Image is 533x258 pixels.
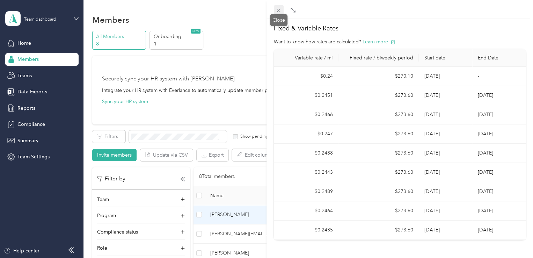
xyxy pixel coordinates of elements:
td: [DATE] [419,105,472,124]
td: [DATE] [419,86,472,105]
td: $0.2435 [274,221,338,240]
td: [DATE] [472,105,526,124]
td: [DATE] [472,221,526,240]
td: [DATE] [472,124,526,144]
td: $0.2489 [274,182,338,201]
td: [DATE] [472,163,526,182]
td: [DATE] [419,221,472,240]
td: $0.247 [274,124,338,144]
th: End Date [472,49,526,67]
iframe: Everlance-gr Chat Button Frame [494,219,533,258]
td: $0.2464 [274,201,338,221]
th: Start date [419,49,472,67]
td: [DATE] [419,182,472,201]
td: $0.2443 [274,163,338,182]
td: - [472,67,526,86]
td: $273.60 [338,124,419,144]
td: [DATE] [419,144,472,163]
td: [DATE] [419,124,472,144]
th: Variable rate / mi [274,49,338,67]
td: $0.2488 [274,144,338,163]
th: Fixed rate / biweekly period [338,49,419,67]
h2: Fixed & Variable Rates [274,24,526,33]
td: $0.2466 [274,105,338,124]
div: Want to know how rates are calculated? [274,38,526,45]
button: Learn more [363,38,395,45]
td: $273.60 [338,201,419,221]
td: [DATE] [419,163,472,182]
td: $273.60 [338,86,419,105]
td: $270.10 [338,67,419,86]
div: Close [270,14,287,26]
td: $273.60 [338,105,419,124]
td: $273.60 [338,163,419,182]
td: $273.60 [338,144,419,163]
td: $0.2451 [274,86,338,105]
td: [DATE] [472,201,526,221]
td: $273.60 [338,182,419,201]
td: [DATE] [472,182,526,201]
td: [DATE] [419,67,472,86]
td: [DATE] [472,86,526,105]
td: $0.24 [274,67,338,86]
td: [DATE] [472,144,526,163]
td: [DATE] [419,201,472,221]
td: $273.60 [338,221,419,240]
